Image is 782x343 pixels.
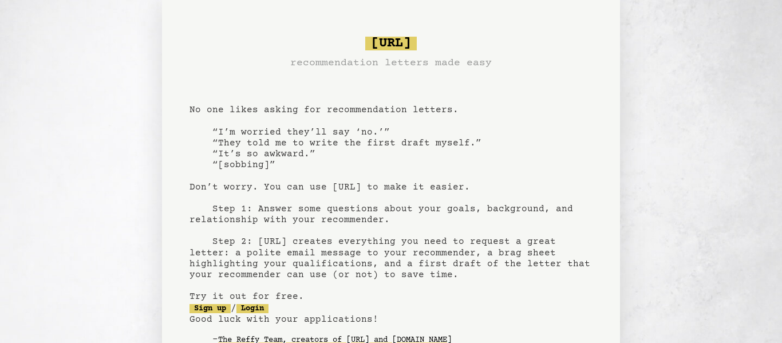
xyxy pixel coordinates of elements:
[365,37,417,50] span: [URL]
[189,304,231,313] a: Sign up
[290,55,492,71] h3: recommendation letters made easy
[236,304,268,313] a: Login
